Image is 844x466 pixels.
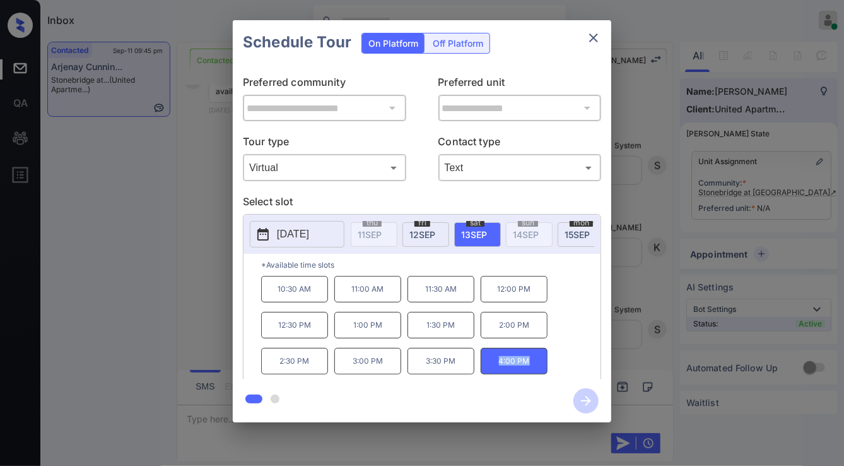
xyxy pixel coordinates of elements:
[277,227,309,242] p: [DATE]
[414,219,430,227] span: fri
[558,222,604,247] div: date-select
[481,276,548,302] p: 12:00 PM
[438,134,602,154] p: Contact type
[466,219,484,227] span: sat
[246,157,403,178] div: Virtual
[334,276,401,302] p: 11:00 AM
[407,348,474,374] p: 3:30 PM
[362,33,425,53] div: On Platform
[243,134,406,154] p: Tour type
[402,222,449,247] div: date-select
[426,33,489,53] div: Off Platform
[334,312,401,338] p: 1:00 PM
[243,194,601,214] p: Select slot
[261,254,601,276] p: *Available time slots
[261,348,328,374] p: 2:30 PM
[409,229,435,240] span: 12 SEP
[233,20,361,64] h2: Schedule Tour
[261,312,328,338] p: 12:30 PM
[243,75,406,95] p: Preferred community
[407,312,474,338] p: 1:30 PM
[461,229,487,240] span: 13 SEP
[334,348,401,374] p: 3:00 PM
[438,75,602,95] p: Preferred unit
[481,348,548,374] p: 4:00 PM
[565,229,590,240] span: 15 SEP
[407,276,474,302] p: 11:30 AM
[250,221,344,248] button: [DATE]
[481,312,548,338] p: 2:00 PM
[570,219,593,227] span: mon
[454,222,501,247] div: date-select
[261,276,328,302] p: 10:30 AM
[581,25,606,51] button: close
[442,157,599,178] div: Text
